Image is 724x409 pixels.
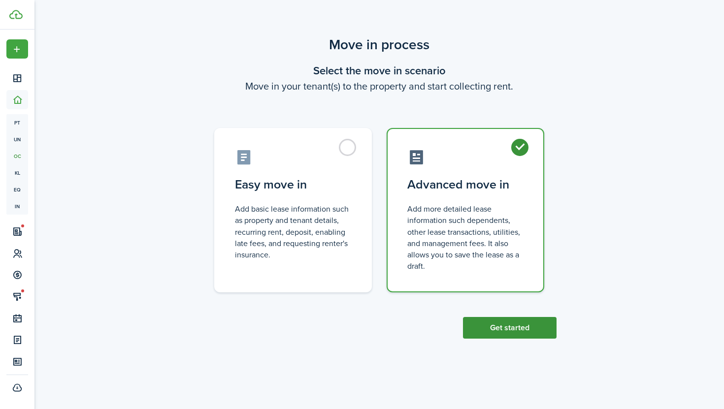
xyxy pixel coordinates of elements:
control-radio-card-description: Add more detailed lease information such dependents, other lease transactions, utilities, and man... [407,203,524,272]
button: Get started [463,317,557,339]
control-radio-card-description: Add basic lease information such as property and tenant details, recurring rent, deposit, enablin... [235,203,351,260]
a: un [6,131,28,148]
wizard-step-header-title: Select the move in scenario [202,63,557,79]
scenario-title: Move in process [202,34,557,55]
a: oc [6,148,28,164]
a: pt [6,114,28,131]
img: TenantCloud [9,10,23,19]
button: Open menu [6,39,28,59]
a: in [6,198,28,215]
wizard-step-header-description: Move in your tenant(s) to the property and start collecting rent. [202,79,557,94]
control-radio-card-title: Easy move in [235,176,351,193]
a: kl [6,164,28,181]
control-radio-card-title: Advanced move in [407,176,524,193]
a: eq [6,181,28,198]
